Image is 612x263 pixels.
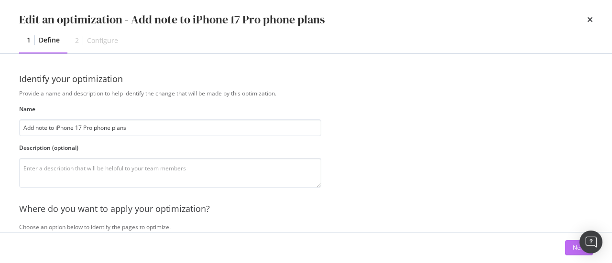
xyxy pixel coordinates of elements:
[565,240,593,255] button: Next
[75,36,79,45] div: 2
[19,73,593,85] div: Identify your optimization
[573,243,585,252] div: Next
[19,11,325,28] div: Edit an optimization - Add note to iPhone 17 Pro phone plans
[87,36,118,45] div: Configure
[587,11,593,28] div: times
[39,35,60,45] div: Define
[579,231,602,253] div: Open Intercom Messenger
[27,35,31,45] div: 1
[19,144,321,152] label: Description (optional)
[19,105,321,113] label: Name
[19,119,321,136] input: Enter an optimization name to easily find it back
